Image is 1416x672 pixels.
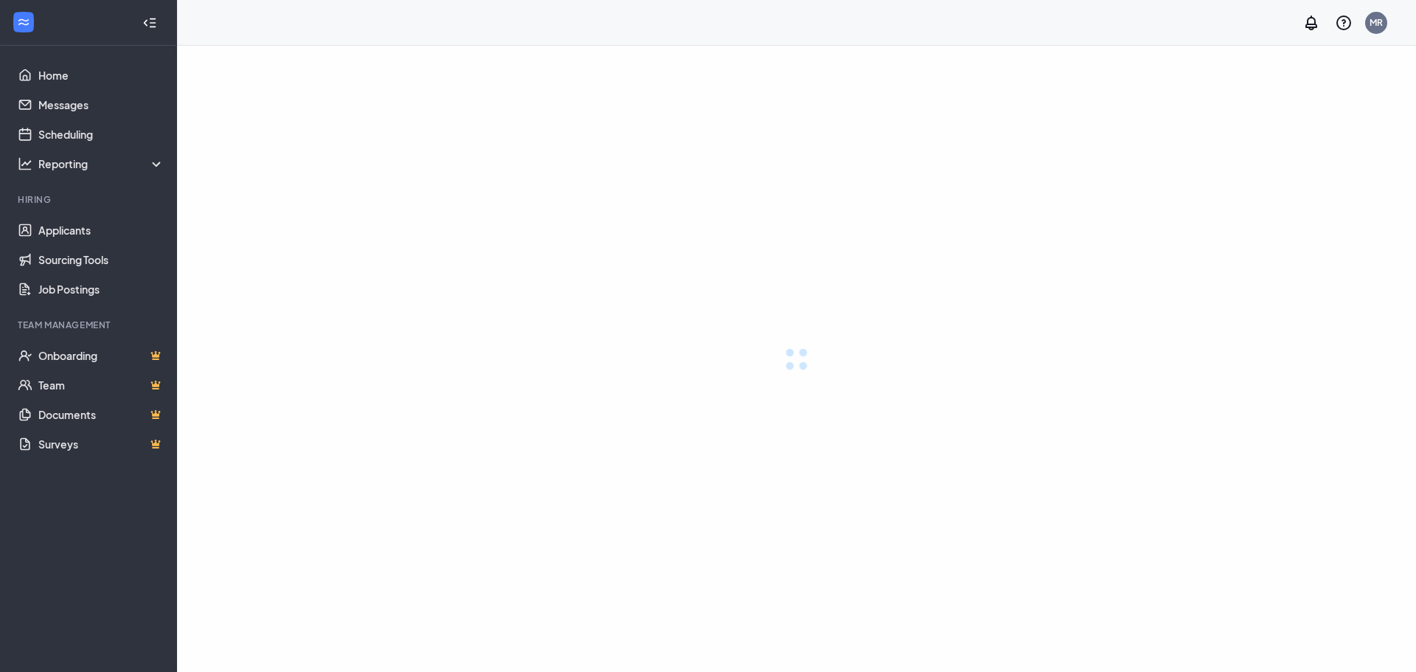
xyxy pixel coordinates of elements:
[1370,16,1383,29] div: MR
[18,156,32,171] svg: Analysis
[38,341,164,370] a: OnboardingCrown
[1335,14,1353,32] svg: QuestionInfo
[18,319,162,331] div: Team Management
[38,119,164,149] a: Scheduling
[38,215,164,245] a: Applicants
[38,274,164,304] a: Job Postings
[38,60,164,90] a: Home
[38,370,164,400] a: TeamCrown
[38,429,164,459] a: SurveysCrown
[1302,14,1320,32] svg: Notifications
[38,156,165,171] div: Reporting
[38,90,164,119] a: Messages
[38,245,164,274] a: Sourcing Tools
[18,193,162,206] div: Hiring
[16,15,31,30] svg: WorkstreamLogo
[38,400,164,429] a: DocumentsCrown
[142,15,157,30] svg: Collapse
